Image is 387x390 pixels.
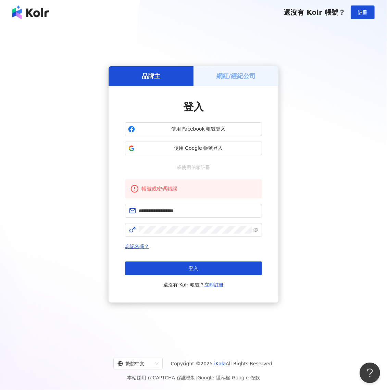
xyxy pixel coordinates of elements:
[360,363,380,383] iframe: Help Scout Beacon - Open
[138,145,259,152] span: 使用 Google 帳號登入
[351,5,375,19] button: 註冊
[163,281,224,289] span: 還沒有 Kolr 帳號？
[138,126,259,133] span: 使用 Facebook 帳號登入
[125,122,262,136] button: 使用 Facebook 帳號登入
[358,10,367,15] span: 註冊
[125,244,149,249] a: 忘記密碼？
[253,228,258,232] span: eye-invisible
[172,163,215,171] span: 或使用信箱註冊
[204,282,224,288] a: 立即註冊
[284,8,345,16] span: 還沒有 Kolr 帳號？
[127,374,260,382] span: 本站採用 reCAPTCHA 保護機制
[125,261,262,275] button: 登入
[197,375,230,380] a: Google 隱私權
[141,185,257,193] div: 帳號或密碼錯誤
[125,142,262,155] button: 使用 Google 帳號登入
[12,5,49,19] img: logo
[142,72,160,80] h5: 品牌主
[117,358,152,369] div: 繁體中文
[230,375,232,380] span: |
[216,72,256,80] h5: 網紅/經紀公司
[183,101,204,113] span: 登入
[232,375,260,380] a: Google 條款
[214,361,226,366] a: iKala
[189,266,198,271] span: 登入
[196,375,198,380] span: |
[171,359,274,368] span: Copyright © 2025 All Rights Reserved.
